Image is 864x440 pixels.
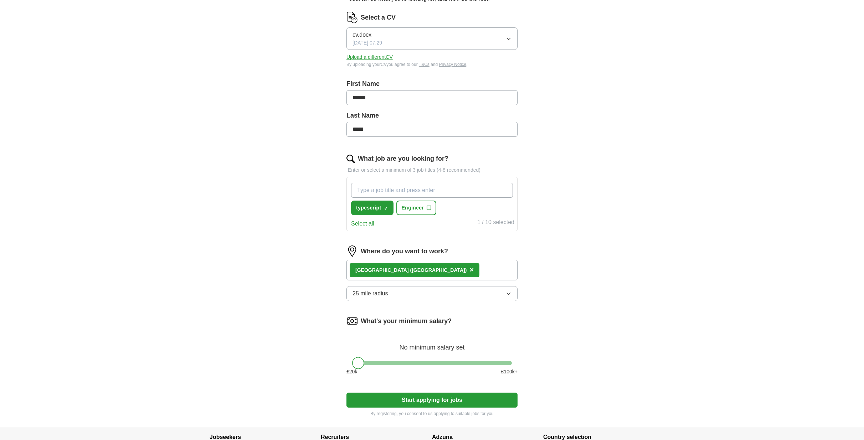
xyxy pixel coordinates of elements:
[346,155,355,163] img: search.png
[469,266,474,274] span: ×
[401,204,424,212] span: Engineer
[346,27,518,50] button: cv.docx[DATE] 07:29
[419,62,430,67] a: T&Cs
[351,201,394,215] button: typescript✓
[346,53,393,61] button: Upload a differentCV
[346,245,358,257] img: location.png
[469,265,474,275] button: ×
[410,267,467,273] span: ([GEOGRAPHIC_DATA])
[384,206,388,211] span: ✓
[353,31,371,39] span: cv.docx
[346,79,518,89] label: First Name
[346,393,518,408] button: Start applying for jobs
[346,111,518,120] label: Last Name
[346,410,518,417] p: By registering, you consent to us applying to suitable jobs for you
[346,166,518,174] p: Enter or select a minimum of 3 job titles (4-8 recommended)
[346,286,518,301] button: 25 mile radius
[477,218,514,228] div: 1 / 10 selected
[361,316,452,326] label: What's your minimum salary?
[396,201,436,215] button: Engineer
[346,61,518,68] div: By uploading your CV you agree to our and .
[361,13,396,22] label: Select a CV
[351,183,513,198] input: Type a job title and press enter
[361,247,448,256] label: Where do you want to work?
[501,368,518,376] span: £ 100 k+
[346,12,358,23] img: CV Icon
[439,62,467,67] a: Privacy Notice
[356,204,381,212] span: typescript
[346,315,358,327] img: salary.png
[346,368,357,376] span: £ 20 k
[346,335,518,352] div: No minimum salary set
[353,289,388,298] span: 25 mile radius
[353,39,382,47] span: [DATE] 07:29
[351,219,374,228] button: Select all
[358,154,448,164] label: What job are you looking for?
[355,267,409,273] strong: [GEOGRAPHIC_DATA]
